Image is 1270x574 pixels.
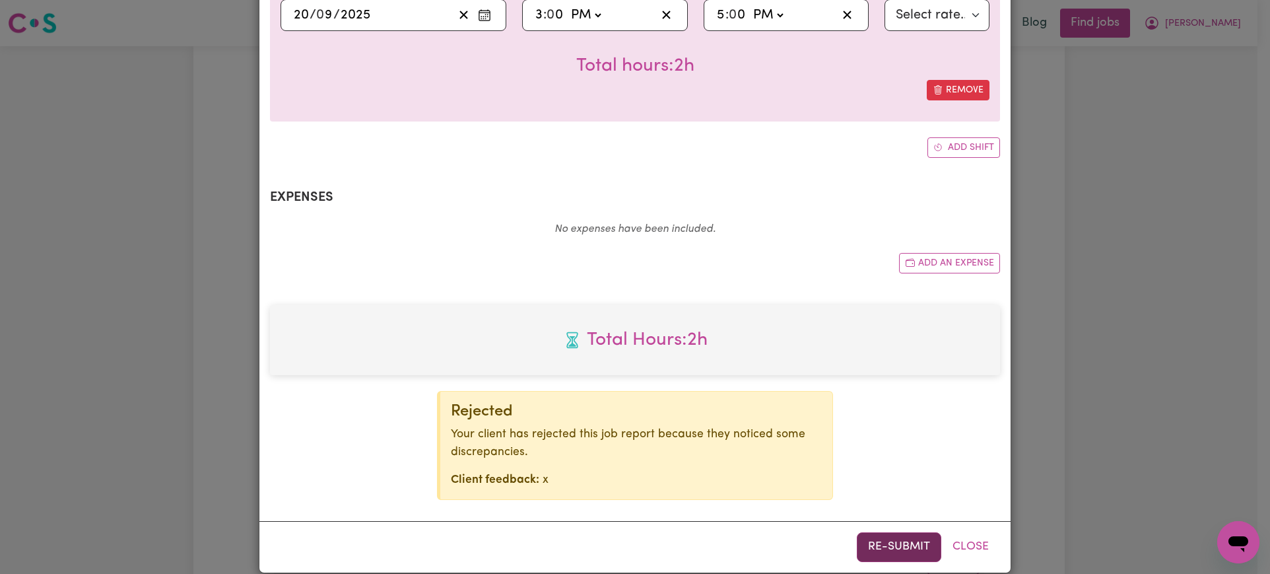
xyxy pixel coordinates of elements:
input: -- [535,5,543,25]
span: Total hours worked: 2 hours [281,326,989,354]
p: x [451,472,822,489]
p: Your client has rejected this job report because they noticed some discrepancies. [451,426,822,461]
span: 0 [547,9,554,22]
button: Add another expense [899,253,1000,273]
input: -- [729,5,747,25]
input: -- [317,5,333,25]
h2: Expenses [270,190,1000,205]
button: Add another shift [927,137,1000,158]
button: Re-submit this job report [857,532,941,561]
input: -- [293,5,310,25]
span: 0 [316,9,324,22]
button: Remove this shift [927,80,989,100]
span: Rejected [451,404,513,419]
span: / [310,8,316,22]
span: 0 [729,9,737,22]
input: -- [547,5,564,25]
iframe: Button to launch messaging window [1217,521,1259,563]
span: Total hours worked: 2 hours [576,57,694,75]
span: : [543,8,547,22]
input: -- [716,5,725,25]
span: : [725,8,729,22]
strong: Client feedback: [451,474,539,485]
input: ---- [340,5,371,25]
span: / [333,8,340,22]
em: No expenses have been included. [554,224,716,234]
button: Clear date [453,5,474,25]
button: Enter the date of care work [474,5,495,25]
button: Close [941,532,1000,561]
